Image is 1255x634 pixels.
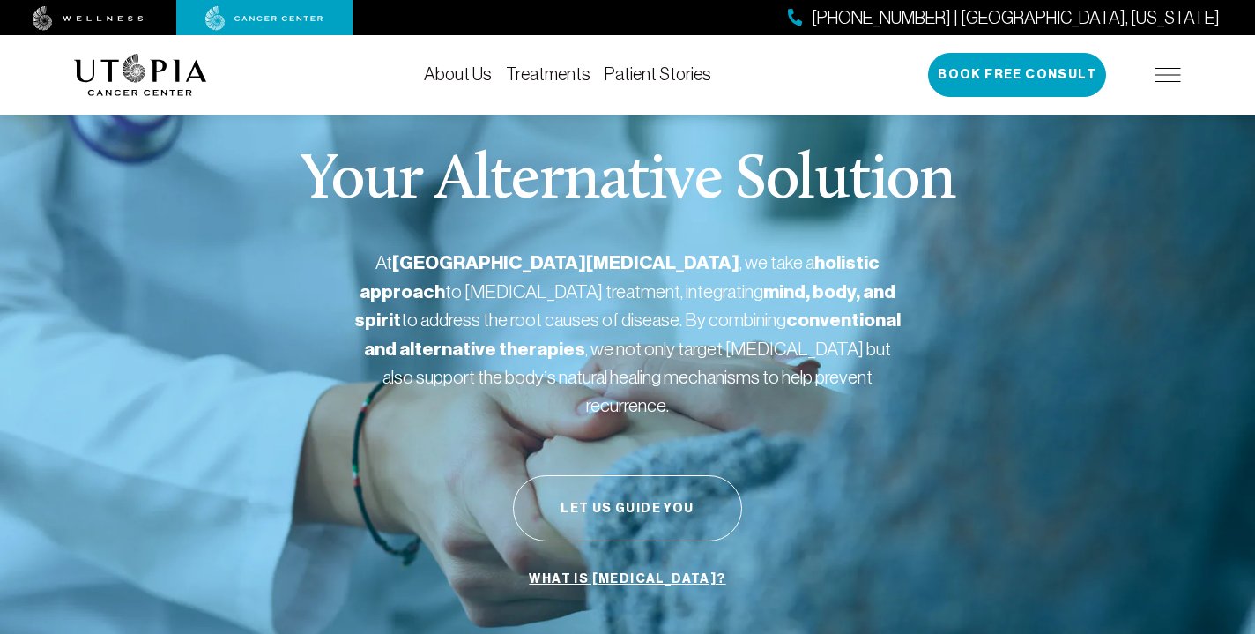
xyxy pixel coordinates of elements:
img: logo [74,54,207,96]
button: Book Free Consult [928,53,1106,97]
strong: holistic approach [360,251,880,303]
p: Your Alternative Solution [300,150,954,213]
span: [PHONE_NUMBER] | [GEOGRAPHIC_DATA], [US_STATE] [812,5,1220,31]
a: What is [MEDICAL_DATA]? [524,563,730,596]
img: cancer center [205,6,323,31]
a: Patient Stories [605,64,711,84]
a: [PHONE_NUMBER] | [GEOGRAPHIC_DATA], [US_STATE] [788,5,1220,31]
a: Treatments [506,64,590,84]
img: wellness [33,6,144,31]
strong: conventional and alternative therapies [364,309,901,361]
button: Let Us Guide You [513,475,742,541]
strong: [GEOGRAPHIC_DATA][MEDICAL_DATA] [392,251,739,274]
img: icon-hamburger [1155,68,1181,82]
p: At , we take a to [MEDICAL_DATA] treatment, integrating to address the root causes of disease. By... [354,249,901,419]
a: About Us [424,64,492,84]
